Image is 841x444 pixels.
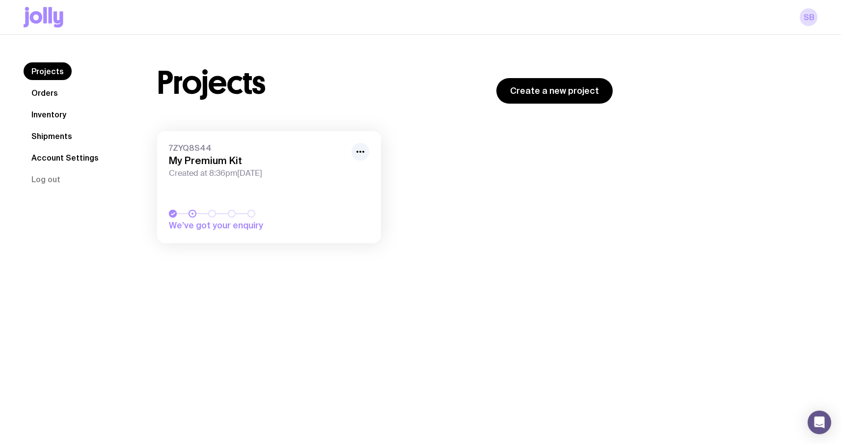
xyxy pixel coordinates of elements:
a: Create a new project [496,78,613,104]
a: Account Settings [24,149,107,166]
span: Created at 8:36pm[DATE] [169,168,346,178]
span: We’ve got your enquiry [169,220,306,231]
h3: My Premium Kit [169,155,346,166]
a: Shipments [24,127,80,145]
button: Log out [24,170,68,188]
h1: Projects [157,67,266,99]
a: Orders [24,84,66,102]
div: Open Intercom Messenger [808,411,831,434]
a: Inventory [24,106,74,123]
a: 7ZYQ8S44My Premium KitCreated at 8:36pm[DATE]We’ve got your enquiry [157,131,381,243]
span: 7ZYQ8S44 [169,143,346,153]
a: Projects [24,62,72,80]
a: sb [800,8,817,26]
